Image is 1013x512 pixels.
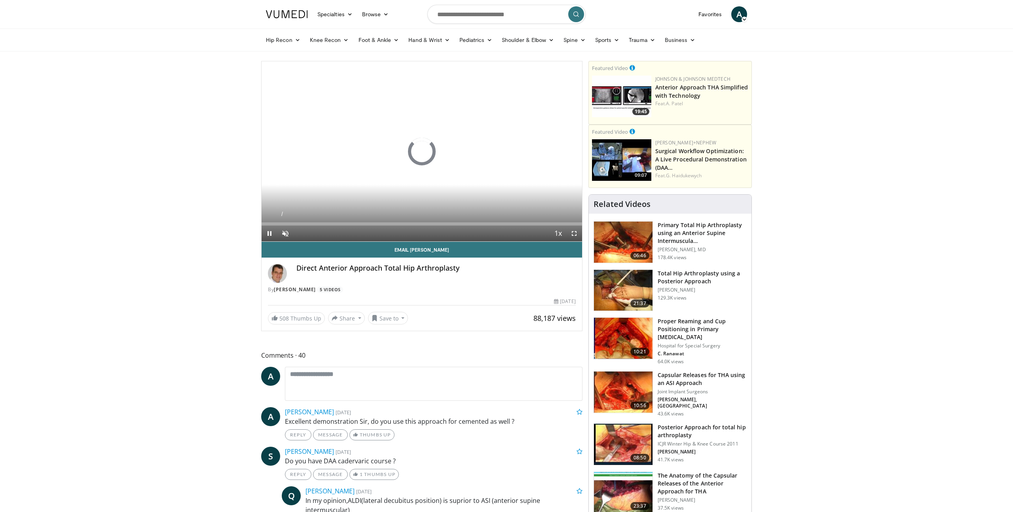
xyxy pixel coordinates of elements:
[268,286,576,293] div: By
[285,408,334,416] a: [PERSON_NAME]
[658,441,747,447] p: ICJR Winter Hip & Knee Course 2011
[592,76,651,117] img: 06bb1c17-1231-4454-8f12-6191b0b3b81a.150x105_q85_crop-smart_upscale.jpg
[349,469,399,480] a: 1 Thumbs Up
[261,407,280,426] a: A
[285,429,311,440] a: Reply
[658,472,747,495] h3: The Anatomy of the Capsular Releases of the Anterior Approach for THA
[632,172,649,179] span: 09:07
[658,317,747,341] h3: Proper Reaming and Cup Positioning in Primary [MEDICAL_DATA]
[360,471,363,477] span: 1
[497,32,559,48] a: Shoulder & Elbow
[655,147,747,171] a: Surgical Workflow Optimization: A Live Procedural Demonstration (DAA…
[658,221,747,245] h3: Primary Total Hip Arthroplasty using an Anterior Supine Intermuscula…
[594,317,747,365] a: 10:21 Proper Reaming and Cup Positioning in Primary [MEDICAL_DATA] Hospital for Special Surgery C...
[630,502,649,510] span: 23:37
[566,226,582,241] button: Fullscreen
[592,76,651,117] a: 19:45
[658,351,747,357] p: C. Ranawat
[658,411,684,417] p: 43.6K views
[285,447,334,456] a: [PERSON_NAME]
[404,32,455,48] a: Hand & Wrist
[313,429,348,440] a: Message
[328,312,365,324] button: Share
[658,269,747,285] h3: Total Hip Arthroplasty using a Posterior Approach
[658,295,687,301] p: 129.3K views
[658,247,747,253] p: [PERSON_NAME], MD
[268,312,325,324] a: 508 Thumbs Up
[550,226,566,241] button: Playback Rate
[285,469,311,480] a: Reply
[592,139,651,181] a: 09:07
[592,128,628,135] small: Featured Video
[594,199,651,209] h4: Related Videos
[658,497,747,503] p: [PERSON_NAME]
[305,32,354,48] a: Knee Recon
[658,343,747,349] p: Hospital for Special Surgery
[660,32,700,48] a: Business
[368,312,408,324] button: Save to
[694,6,727,22] a: Favorites
[261,350,582,360] span: Comments 40
[658,449,747,455] p: [PERSON_NAME]
[277,226,293,241] button: Unmute
[285,417,582,426] p: Excellent demonstration Sir, do you use this approach for cemented as well ?
[559,32,590,48] a: Spine
[533,313,576,323] span: 88,187 views
[594,222,653,263] img: 263423_3.png.150x105_q85_crop-smart_upscale.jpg
[261,367,280,386] a: A
[658,389,747,395] p: Joint Implant Surgeons
[658,396,747,409] p: [PERSON_NAME], [GEOGRAPHIC_DATA]
[594,270,653,311] img: 286987_0000_1.png.150x105_q85_crop-smart_upscale.jpg
[655,139,716,146] a: [PERSON_NAME]+Nephew
[592,64,628,72] small: Featured Video
[336,448,351,455] small: [DATE]
[594,372,653,413] img: 314571_3.png.150x105_q85_crop-smart_upscale.jpg
[658,457,684,463] p: 41.7K views
[594,221,747,263] a: 06:46 Primary Total Hip Arthroplasty using an Anterior Supine Intermuscula… [PERSON_NAME], MD 178...
[305,487,355,495] a: [PERSON_NAME]
[594,371,747,417] a: 10:56 Capsular Releases for THA using an ASI Approach Joint Implant Surgeons [PERSON_NAME], [GEOG...
[655,172,748,179] div: Feat.
[630,252,649,260] span: 06:46
[658,358,684,365] p: 64.0K views
[666,172,702,179] a: G. Haidukewych
[427,5,586,24] input: Search topics, interventions
[261,32,305,48] a: Hip Recon
[262,242,582,258] a: Email [PERSON_NAME]
[455,32,497,48] a: Pediatrics
[313,6,357,22] a: Specialties
[274,286,316,293] a: [PERSON_NAME]
[356,488,372,495] small: [DATE]
[317,286,343,293] a: 5 Videos
[594,423,747,465] a: 08:50 Posterior Approach for total hip arthroplasty ICJR Winter Hip & Knee Course 2011 [PERSON_NA...
[266,10,308,18] img: VuMedi Logo
[285,456,582,466] p: Do you have DAA cadervaric course ?
[731,6,747,22] a: A
[281,211,283,217] span: /
[632,108,649,115] span: 19:45
[590,32,624,48] a: Sports
[279,315,289,322] span: 508
[658,254,687,261] p: 178.4K views
[630,348,649,356] span: 10:21
[594,269,747,311] a: 21:37 Total Hip Arthroplasty using a Posterior Approach [PERSON_NAME] 129.3K views
[594,424,653,465] img: 297873_0003_1.png.150x105_q85_crop-smart_upscale.jpg
[630,402,649,410] span: 10:56
[655,83,748,99] a: Anterior Approach THA Simplified with Technology
[594,318,653,359] img: 9ceeadf7-7a50-4be6-849f-8c42a554e74d.150x105_q85_crop-smart_upscale.jpg
[261,447,280,466] span: S
[262,226,277,241] button: Pause
[658,505,684,511] p: 37.5K views
[630,300,649,307] span: 21:37
[282,486,301,505] a: Q
[262,61,582,242] video-js: Video Player
[655,100,748,107] div: Feat.
[262,222,582,226] div: Progress Bar
[658,371,747,387] h3: Capsular Releases for THA using an ASI Approach
[554,298,575,305] div: [DATE]
[666,100,683,107] a: A. Patel
[655,76,730,82] a: Johnson & Johnson MedTech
